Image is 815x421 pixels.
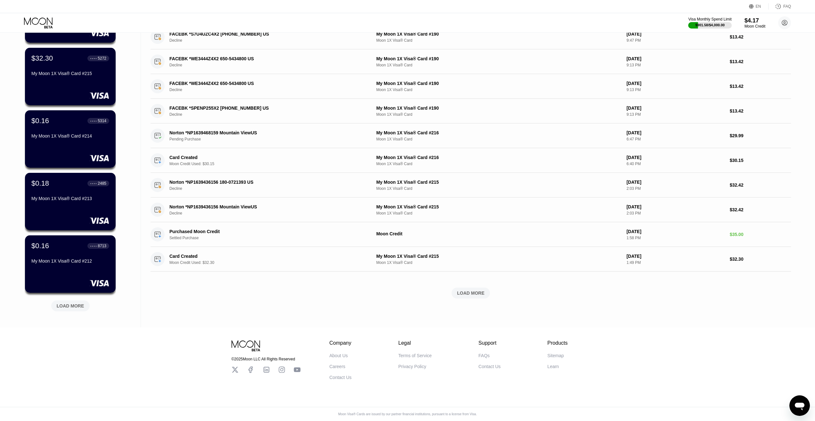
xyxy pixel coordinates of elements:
[169,260,368,265] div: Moon Credit Used: $32.30
[745,17,765,24] div: $4.17
[31,117,49,125] div: $0.16
[376,105,621,111] div: My Moon 1X Visa® Card #190
[756,4,761,9] div: EN
[745,24,765,29] div: Moon Credit
[626,31,724,37] div: [DATE]
[57,303,84,309] div: LOAD MORE
[151,123,791,148] div: Norton *NP1639468159 Mountain ViewUSPending PurchaseMy Moon 1X Visa® Card #216Moon 1X Visa® Card[...
[31,133,109,139] div: My Moon 1X Visa® Card #214
[330,375,352,380] div: Contact Us
[376,211,621,215] div: Moon 1X Visa® Card
[626,81,724,86] div: [DATE]
[31,71,109,76] div: My Moon 1X Visa® Card #215
[626,155,724,160] div: [DATE]
[31,196,109,201] div: My Moon 1X Visa® Card #213
[169,81,354,86] div: FACEBK *WE3444Z4X2 650-5434800 US
[330,340,352,346] div: Company
[46,298,94,311] div: LOAD MORE
[31,179,49,188] div: $0.18
[169,162,368,166] div: Moon Credit Used: $30.15
[376,112,621,117] div: Moon 1X Visa® Card
[169,229,354,234] div: Purchased Moon Credit
[330,353,348,358] div: About Us
[330,364,346,369] div: Careers
[478,353,490,358] div: FAQs
[626,112,724,117] div: 9:13 PM
[169,186,368,191] div: Decline
[90,120,97,122] div: ● ● ● ●
[169,211,368,215] div: Decline
[169,204,354,209] div: Norton *NP1639436156 Mountain ViewUS
[749,3,769,10] div: EN
[626,105,724,111] div: [DATE]
[151,222,791,247] div: Purchased Moon CreditSettled PurchaseMoon Credit[DATE]1:58 PM$35.00
[478,364,501,369] div: Contact Us
[626,130,724,135] div: [DATE]
[151,148,791,173] div: Card CreatedMoon Credit Used: $30.15My Moon 1X Visa® Card #216Moon 1X Visa® Card[DATE]6:40 PM$30.15
[398,353,432,358] div: Terms of Service
[169,63,368,67] div: Decline
[376,254,621,259] div: My Moon 1X Visa® Card #215
[547,340,567,346] div: Products
[730,158,791,163] div: $30.15
[376,260,621,265] div: Moon 1X Visa® Card
[98,56,106,61] div: 5272
[169,130,354,135] div: Norton *NP1639468159 Mountain ViewUS
[232,357,301,361] div: © 2025 Moon LLC All Rights Reserved
[376,137,621,141] div: Moon 1X Visa® Card
[626,162,724,166] div: 6:40 PM
[169,236,368,240] div: Settled Purchase
[25,173,116,230] div: $0.18● ● ● ●2485My Moon 1X Visa® Card #213
[745,17,765,29] div: $4.17Moon Credit
[169,38,368,43] div: Decline
[169,88,368,92] div: Decline
[783,4,791,9] div: FAQ
[376,231,621,236] div: Moon Credit
[376,88,621,92] div: Moon 1X Visa® Card
[626,63,724,67] div: 9:13 PM
[376,186,621,191] div: Moon 1X Visa® Card
[169,112,368,117] div: Decline
[626,211,724,215] div: 2:03 PM
[376,130,621,135] div: My Moon 1X Visa® Card #216
[90,245,97,247] div: ● ● ● ●
[376,38,621,43] div: Moon 1X Visa® Card
[547,364,559,369] div: Learn
[25,48,116,105] div: $32.30● ● ● ●5272My Moon 1X Visa® Card #215
[626,180,724,185] div: [DATE]
[169,155,354,160] div: Card Created
[789,395,810,416] iframe: Mesajlaşma penceresini başlatma düğmesi, görüşme devam ediyor
[169,254,354,259] div: Card Created
[169,180,354,185] div: Norton *NP1639436156 180-0721393 US
[398,364,426,369] div: Privacy Policy
[90,57,97,59] div: ● ● ● ●
[98,119,106,123] div: 5314
[547,353,564,358] div: Sitemap
[151,198,791,222] div: Norton *NP1639436156 Mountain ViewUSDeclineMy Moon 1X Visa® Card #215Moon 1X Visa® Card[DATE]2:03...
[730,257,791,262] div: $32.30
[688,17,731,21] div: Visa Monthly Spend Limit
[98,181,106,186] div: 2485
[376,180,621,185] div: My Moon 1X Visa® Card #215
[730,133,791,138] div: $29.99
[626,38,724,43] div: 9:47 PM
[626,204,724,209] div: [DATE]
[376,204,621,209] div: My Moon 1X Visa® Card #215
[376,31,621,37] div: My Moon 1X Visa® Card #190
[376,155,621,160] div: My Moon 1X Visa® Card #216
[376,81,621,86] div: My Moon 1X Visa® Card #190
[376,56,621,61] div: My Moon 1X Visa® Card #190
[398,340,432,346] div: Legal
[626,56,724,61] div: [DATE]
[626,260,724,265] div: 1:49 PM
[688,17,731,29] div: Visa Monthly Spend Limit$901.58/$4,000.00
[151,99,791,123] div: FACEBK *SPENP255X2 [PHONE_NUMBER] USDeclineMy Moon 1X Visa® Card #190Moon 1X Visa® Card[DATE]9:13...
[151,49,791,74] div: FACEBK *WE3444Z4X2 650-5434800 USDeclineMy Moon 1X Visa® Card #190Moon 1X Visa® Card[DATE]9:13 PM...
[151,247,791,272] div: Card CreatedMoon Credit Used: $32.30My Moon 1X Visa® Card #215Moon 1X Visa® Card[DATE]1:49 PM$32.30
